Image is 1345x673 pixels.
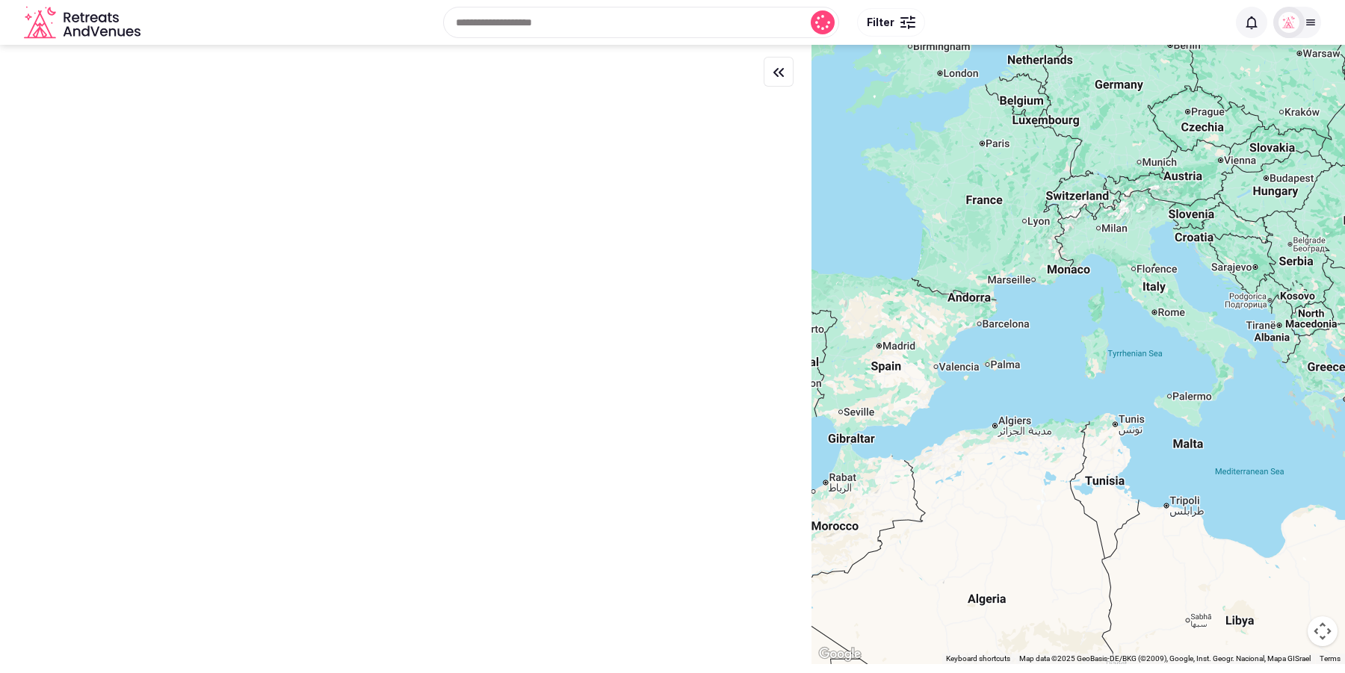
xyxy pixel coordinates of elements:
img: Google [815,645,865,664]
span: Map data ©2025 GeoBasis-DE/BKG (©2009), Google, Inst. Geogr. Nacional, Mapa GISrael [1019,654,1311,663]
svg: Retreats and Venues company logo [24,6,143,40]
button: Map camera controls [1308,616,1338,646]
button: Filter [857,8,925,37]
a: Terms (opens in new tab) [1320,654,1341,663]
a: Visit the homepage [24,6,143,40]
img: Matt Grant Oakes [1278,12,1299,33]
span: Filter [867,15,894,30]
a: Open this area in Google Maps (opens a new window) [815,645,865,664]
button: Keyboard shortcuts [946,654,1010,664]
